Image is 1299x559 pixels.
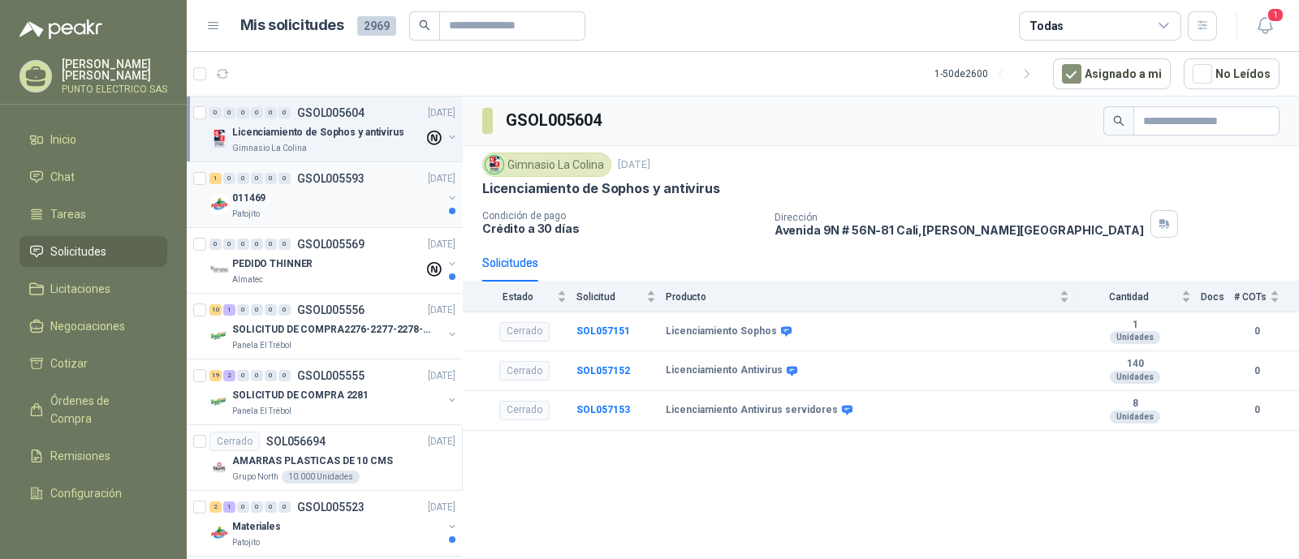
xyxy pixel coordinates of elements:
[486,156,503,174] img: Company Logo
[251,370,263,381] div: 0
[265,173,277,184] div: 0
[499,401,550,420] div: Cerrado
[232,388,369,403] p: SOLICITUD DE COMPRA 2281
[232,405,291,418] p: Panela El Trébol
[482,153,611,177] div: Gimnasio La Colina
[50,484,122,502] span: Configuración
[576,365,630,376] a: SOL057152
[209,234,459,286] a: 0 0 0 0 0 0 GSOL005569[DATE] Company LogoPEDIDO THINNERAlmatec
[209,304,222,316] div: 10
[357,16,396,36] span: 2969
[209,129,229,148] img: Company Logo
[297,173,365,184] p: GSOL005593
[278,173,291,184] div: 0
[265,370,277,381] div: 0
[19,348,167,379] a: Cotizar
[223,173,235,184] div: 0
[19,236,167,267] a: Solicitudes
[278,370,291,381] div: 0
[209,523,229,543] img: Company Logo
[1110,411,1160,424] div: Unidades
[666,364,783,377] b: Licenciamiento Antivirus
[1079,282,1201,312] th: Cantidad
[237,239,249,250] div: 0
[240,14,344,37] h1: Mis solicitudes
[209,458,229,477] img: Company Logo
[428,434,455,449] p: [DATE]
[666,325,777,338] b: Licenciamiento Sophos
[50,317,125,335] span: Negociaciones
[428,368,455,384] p: [DATE]
[209,173,222,184] div: 1
[223,304,235,316] div: 1
[576,282,666,312] th: Solicitud
[19,19,102,39] img: Logo peakr
[297,304,365,316] p: GSOL005556
[1110,371,1160,384] div: Unidades
[19,478,167,509] a: Configuración
[251,107,263,118] div: 0
[265,107,277,118] div: 0
[209,432,260,451] div: Cerrado
[265,239,277,250] div: 0
[428,171,455,187] p: [DATE]
[223,501,235,513] div: 1
[428,237,455,252] p: [DATE]
[428,105,455,121] p: [DATE]
[1234,402,1280,418] b: 0
[19,273,167,304] a: Licitaciones
[209,260,229,280] img: Company Logo
[19,124,167,155] a: Inicio
[1234,282,1299,312] th: # COTs
[266,436,326,447] p: SOL056694
[499,322,550,342] div: Cerrado
[251,173,263,184] div: 0
[237,370,249,381] div: 0
[237,173,249,184] div: 0
[482,254,538,272] div: Solicitudes
[297,370,365,381] p: GSOL005555
[232,536,260,549] p: Patojito
[209,169,459,221] a: 1 0 0 0 0 0 GSOL005593[DATE] Company Logo011469Patojito
[50,447,110,465] span: Remisiones
[209,326,229,346] img: Company Logo
[265,501,277,513] div: 0
[482,180,720,197] p: Licenciamiento de Sophos y antivirus
[209,300,459,352] a: 10 1 0 0 0 0 GSOL005556[DATE] Company LogoSOLICITUD DE COMPRA2276-2277-2278-2284-2285-Panela El T...
[223,370,235,381] div: 2
[209,195,229,214] img: Company Logo
[1053,58,1171,89] button: Asignado a mi
[775,212,1144,223] p: Dirección
[209,107,222,118] div: 0
[251,304,263,316] div: 0
[50,243,106,260] span: Solicitudes
[62,84,167,94] p: PUNTO ELECTRICO SAS
[19,311,167,342] a: Negociaciones
[1184,58,1280,89] button: No Leídos
[506,108,604,133] h3: GSOL005604
[50,392,152,428] span: Órdenes de Compra
[775,223,1144,237] p: Avenida 9N # 56N-81 Cali , [PERSON_NAME][GEOGRAPHIC_DATA]
[50,168,75,186] span: Chat
[50,205,86,223] span: Tareas
[1234,363,1280,379] b: 0
[576,325,630,337] a: SOL057151
[62,58,167,81] p: [PERSON_NAME] [PERSON_NAME]
[237,304,249,316] div: 0
[232,322,434,338] p: SOLICITUD DE COMPRA2276-2277-2278-2284-2285-
[1267,7,1284,23] span: 1
[223,107,235,118] div: 0
[209,103,459,155] a: 0 0 0 0 0 0 GSOL005604[DATE] Company LogoLicenciamiento de Sophos y antivirusGimnasio La Colina
[1250,11,1280,41] button: 1
[428,500,455,515] p: [DATE]
[278,501,291,513] div: 0
[232,454,393,469] p: AMARRAS PLASTICAS DE 10 CMS
[232,273,263,286] p: Almatec
[232,191,265,206] p: 011469
[232,125,404,140] p: Licenciamiento de Sophos y antivirus
[251,501,263,513] div: 0
[419,19,430,31] span: search
[232,519,281,535] p: Materiales
[666,404,838,417] b: Licenciamiento Antivirus servidores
